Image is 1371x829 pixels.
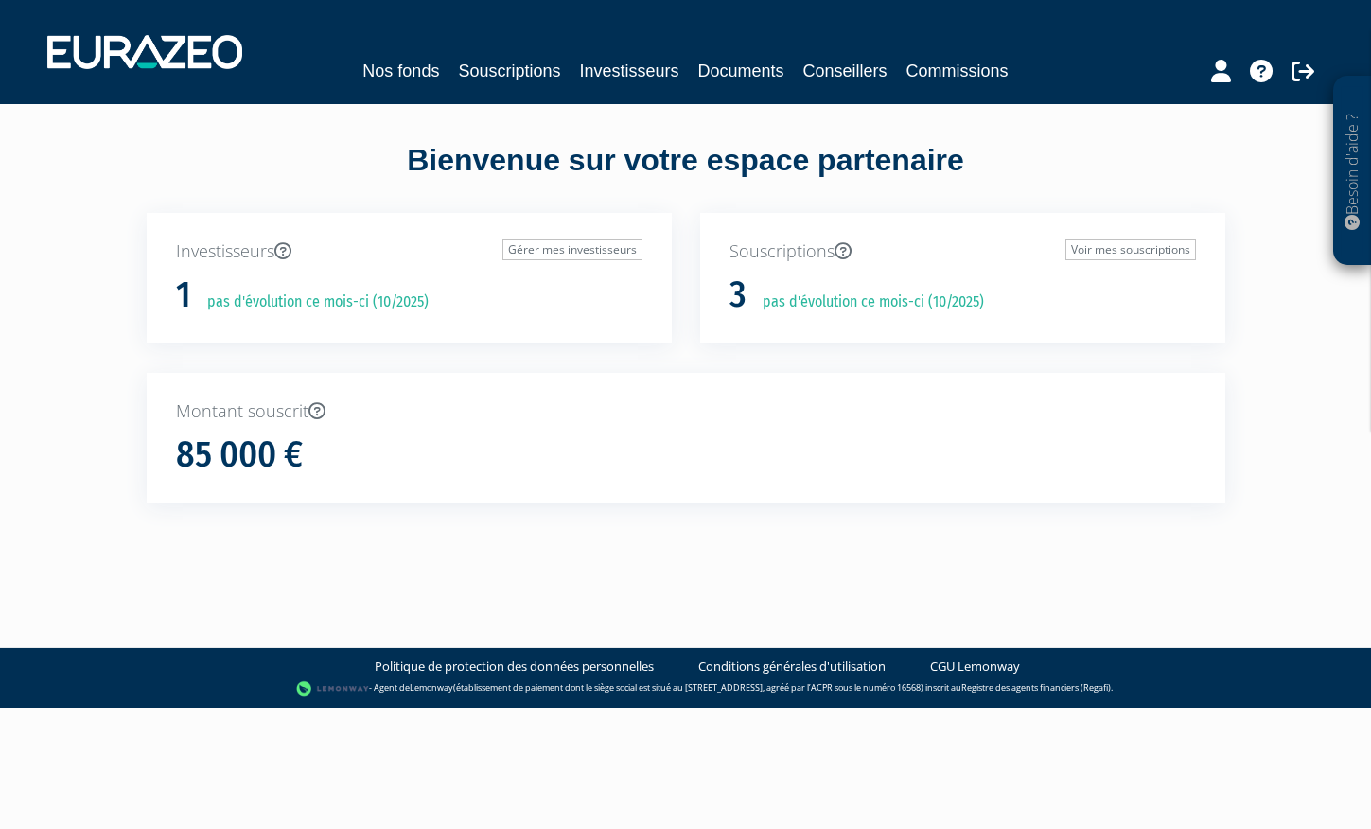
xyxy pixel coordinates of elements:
a: Conditions générales d'utilisation [698,658,886,676]
a: CGU Lemonway [930,658,1020,676]
img: logo-lemonway.png [296,679,369,698]
a: Commissions [906,58,1009,84]
p: pas d'évolution ce mois-ci (10/2025) [194,291,429,313]
p: Souscriptions [729,239,1196,264]
p: Besoin d'aide ? [1342,86,1363,256]
a: Investisseurs [579,58,678,84]
a: Voir mes souscriptions [1065,239,1196,260]
a: Gérer mes investisseurs [502,239,642,260]
div: Bienvenue sur votre espace partenaire [132,139,1239,213]
h1: 1 [176,275,191,315]
a: Politique de protection des données personnelles [375,658,654,676]
a: Conseillers [803,58,888,84]
p: Investisseurs [176,239,642,264]
a: Lemonway [410,681,453,694]
a: Documents [698,58,784,84]
a: Registre des agents financiers (Regafi) [961,681,1111,694]
h1: 85 000 € [176,435,303,475]
a: Souscriptions [458,58,560,84]
img: 1732889491-logotype_eurazeo_blanc_rvb.png [47,35,242,69]
div: - Agent de (établissement de paiement dont le siège social est situé au [STREET_ADDRESS], agréé p... [19,679,1352,698]
p: Montant souscrit [176,399,1196,424]
h1: 3 [729,275,747,315]
a: Nos fonds [362,58,439,84]
p: pas d'évolution ce mois-ci (10/2025) [749,291,984,313]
